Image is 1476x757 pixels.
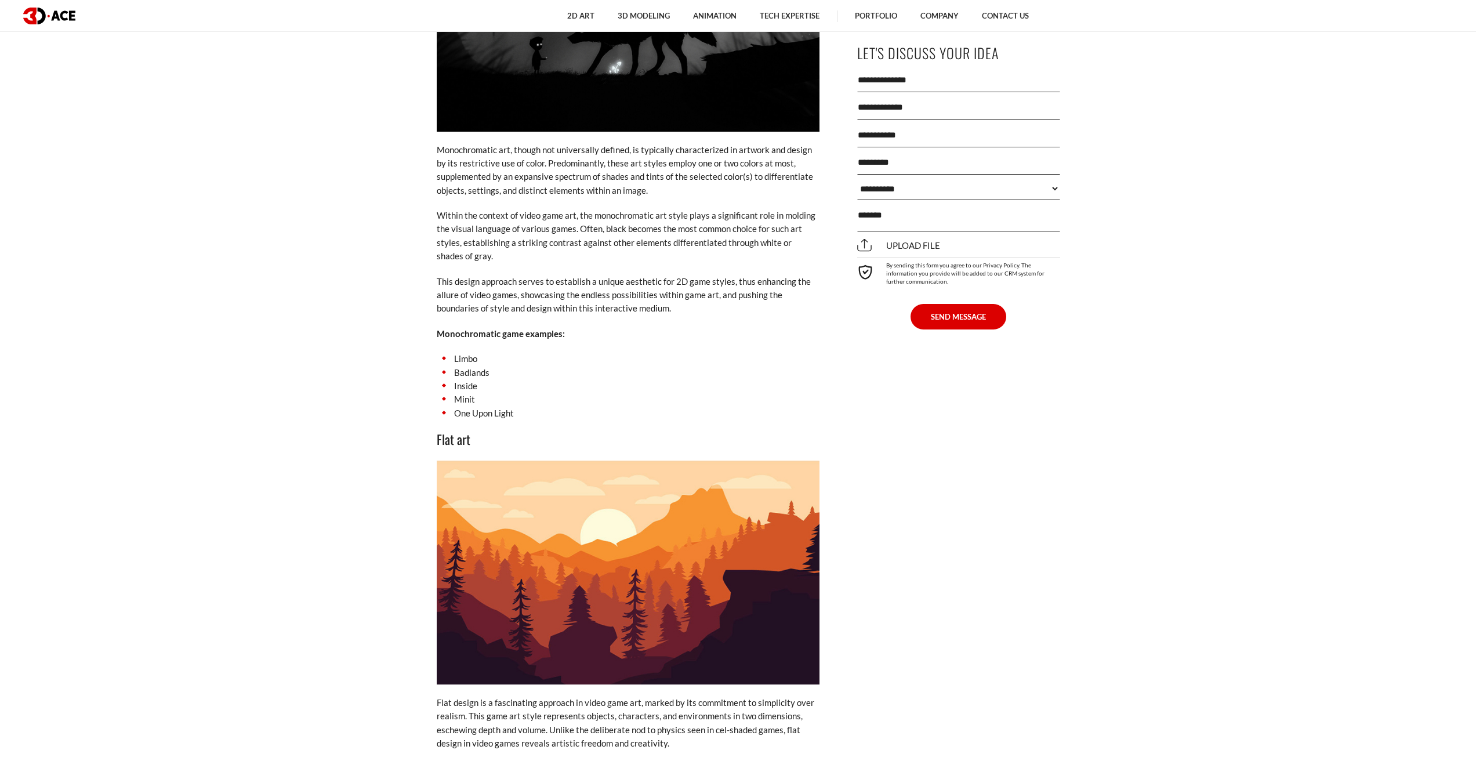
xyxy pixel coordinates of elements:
p: Flat design is a fascinating approach in video game art, marked by its commitment to simplicity o... [437,696,819,751]
div: By sending this form you agree to our Privacy Policy. The information you provide will be added t... [857,258,1060,285]
li: Limbo [437,352,819,365]
li: Minit [437,393,819,406]
img: Flat art [437,461,819,684]
h3: Flat art [437,429,819,449]
p: Let's Discuss Your Idea [857,40,1060,66]
p: Within the context of video game art, the monochromatic art style plays a significant role in mol... [437,209,819,263]
li: Badlands [437,366,819,379]
img: logo dark [23,8,75,24]
li: One Upon Light [437,407,819,420]
li: Inside [437,379,819,393]
button: SEND MESSAGE [911,304,1006,329]
span: Upload file [857,240,940,251]
p: Monochromatic art, though not universally defined, is typically characterized in artwork and desi... [437,143,819,198]
p: This design approach serves to establish a unique aesthetic for 2D game styles, thus enhancing th... [437,275,819,316]
strong: Monochromatic game examples: [437,328,565,339]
